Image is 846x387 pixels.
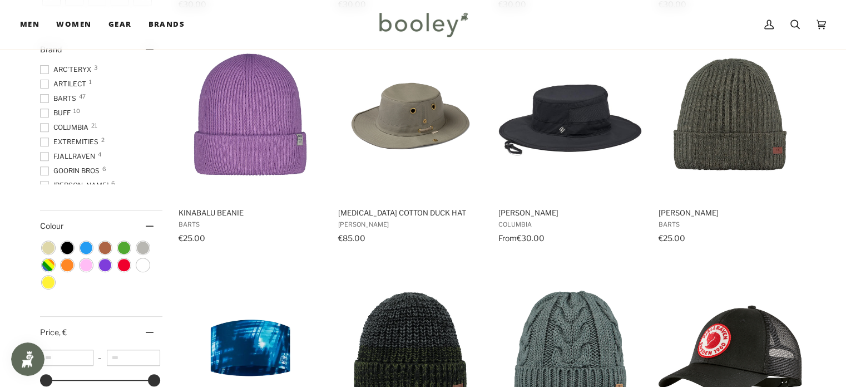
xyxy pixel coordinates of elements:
span: Barts [40,94,80,104]
span: Colour: Beige [42,242,55,254]
span: Colour: Grey [137,242,149,254]
span: Colour: Red [118,259,130,271]
span: Gear [108,19,132,30]
img: Booley [374,8,472,41]
span: [PERSON_NAME] [658,208,802,218]
span: – [93,354,107,362]
a: Bora Bora Booney [497,32,644,247]
span: Columbia [498,221,642,228]
span: Buff [40,108,74,118]
span: Goorin Bros [40,166,103,176]
span: Colour: Brown [99,242,111,254]
span: Columbia [40,123,92,133]
span: [MEDICAL_DATA] Cotton Duck Hat [338,208,482,218]
span: Colour: Orange [61,259,73,271]
span: 4 [98,151,101,157]
span: 10 [73,108,80,114]
span: 2 [101,137,105,143]
a: Kinabalu Beanie [177,32,324,247]
span: Kinabalu Beanie [179,208,323,218]
span: Arc'teryx [40,65,95,75]
span: Colour: Multicolour [42,259,55,271]
span: Men [20,19,39,30]
span: Colour: Black [61,242,73,254]
span: €30.00 [517,233,545,243]
a: T3 Cotton Duck Hat [337,32,484,247]
span: [PERSON_NAME] [338,221,482,228]
span: Artilect [40,79,90,89]
span: Fjallraven [40,151,98,161]
span: 47 [79,94,86,99]
img: Columbia Bora Bora Booney Black - Booley Galway [497,42,644,189]
img: Tilley T3 Cotton Duck Hat Khaki - Booley Galway [337,42,484,189]
span: Colour: Blue [80,242,92,254]
span: , € [59,327,67,337]
span: Colour: Green [118,242,130,254]
span: Colour: Pink [80,259,92,271]
span: 21 [91,123,97,128]
span: Extremities [40,137,102,147]
span: 6 [111,180,115,186]
span: Barts [179,221,323,228]
span: Colour [40,221,72,231]
span: Women [56,19,91,30]
span: Colour: Yellow [42,276,55,288]
img: Barts Kinabalu Beanie Berry - Booley Galway [177,42,324,189]
span: €25.00 [179,233,205,243]
span: €25.00 [658,233,685,243]
iframe: Button to open loyalty program pop-up [11,342,44,376]
span: 6 [102,166,106,172]
span: 1 [89,79,92,85]
span: Price [40,327,67,337]
span: [PERSON_NAME] [40,180,112,190]
span: Colour: Purple [99,259,111,271]
span: Colour: White [137,259,149,271]
span: 3 [94,65,97,70]
span: €85.00 [338,233,365,243]
span: Brands [148,19,185,30]
span: From [498,233,517,243]
span: Barts [658,221,802,228]
img: Barts Wilbert Turnup Army - Booley Galway [656,42,804,189]
a: Wilbert Turnup [656,32,804,247]
span: [PERSON_NAME] [498,208,642,218]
